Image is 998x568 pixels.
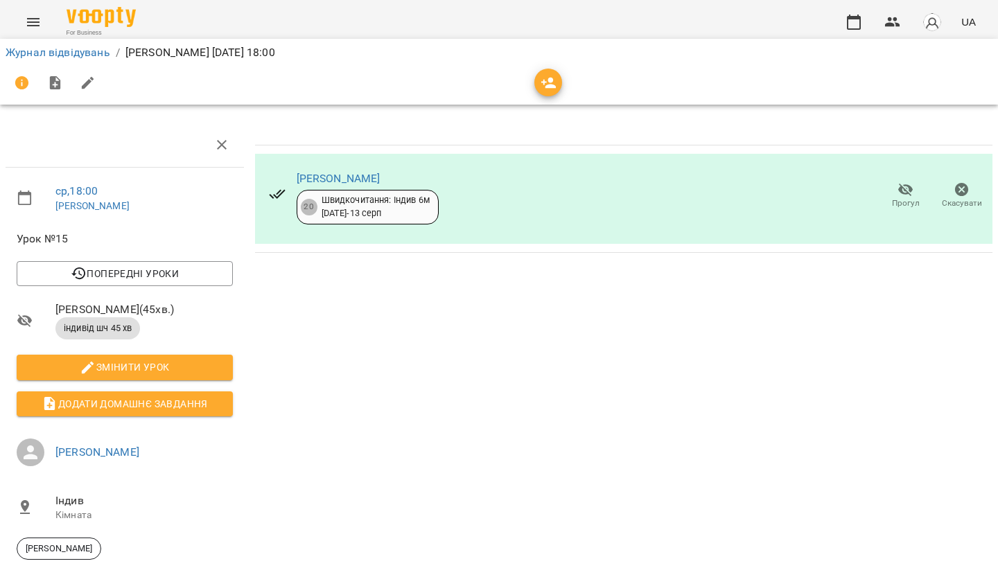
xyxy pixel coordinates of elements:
[17,261,233,286] button: Попередні уроки
[55,445,139,459] a: [PERSON_NAME]
[934,177,990,215] button: Скасувати
[892,197,920,209] span: Прогул
[301,199,317,215] div: 20
[55,184,98,197] a: ср , 18:00
[922,12,942,32] img: avatar_s.png
[125,44,275,61] p: [PERSON_NAME] [DATE] 18:00
[17,355,233,380] button: Змінити урок
[17,231,233,247] span: Урок №15
[17,391,233,416] button: Додати домашнє завдання
[67,7,136,27] img: Voopty Logo
[28,359,222,375] span: Змінити урок
[55,508,233,522] p: Кімната
[55,301,233,318] span: [PERSON_NAME] ( 45 хв. )
[17,538,101,560] div: [PERSON_NAME]
[961,15,976,29] span: UA
[322,194,430,220] div: Швидкочитання: Індив 6м [DATE] - 13 серп
[6,44,992,61] nav: breadcrumb
[55,322,140,335] span: індивід шч 45 хв
[55,492,233,509] span: Індив
[6,46,110,59] a: Журнал відвідувань
[942,197,982,209] span: Скасувати
[17,542,100,555] span: [PERSON_NAME]
[55,200,130,211] a: [PERSON_NAME]
[116,44,120,61] li: /
[297,172,380,185] a: [PERSON_NAME]
[28,265,222,282] span: Попередні уроки
[877,177,934,215] button: Прогул
[17,6,50,39] button: Menu
[67,28,136,37] span: For Business
[956,9,981,35] button: UA
[28,396,222,412] span: Додати домашнє завдання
